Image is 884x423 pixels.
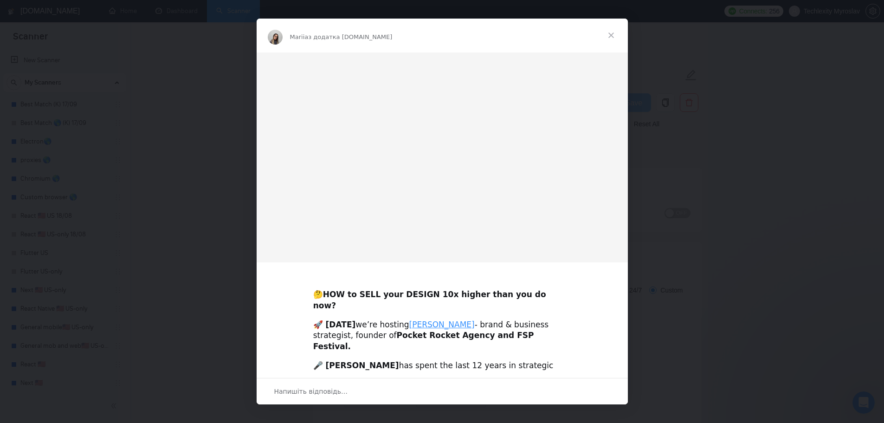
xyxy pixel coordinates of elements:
a: [PERSON_NAME] [409,320,475,329]
div: we’re hosting - brand & business strategist, founder of [313,319,571,352]
b: HOW to SELL your DESIGN 10x higher than you do now? [313,290,546,310]
span: з додатка [DOMAIN_NAME] [308,33,392,40]
span: Закрити [594,19,628,52]
span: Напишіть відповідь… [274,385,348,397]
div: 🤔 [313,278,571,311]
b: 🎤 [PERSON_NAME] [313,361,399,370]
img: Profile image for Mariia [268,30,283,45]
b: Pocket Rocket Agency and FSP Festival. [313,331,534,351]
span: Mariia [290,33,309,40]
div: Відкрити бесіду й відповісти [257,378,628,404]
div: has spent the last 12 years in strategic marketing and business consulting for tech across [GEOGR... [313,360,571,416]
b: 🚀 [DATE] [313,320,356,329]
